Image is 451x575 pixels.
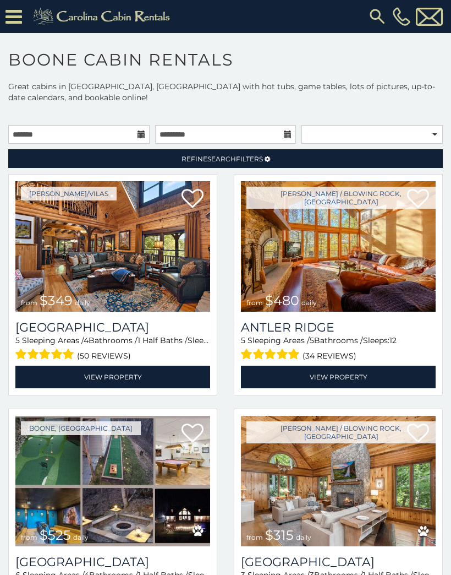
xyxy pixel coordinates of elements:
img: 1744141459_thumbnail.jpeg [15,416,210,546]
a: RefineSearchFilters [8,149,443,168]
span: 12 [389,335,397,345]
span: from [246,299,263,307]
img: 1714398021_thumbnail.jpeg [241,416,436,546]
img: 1714398500_thumbnail.jpeg [15,181,210,312]
span: 5 [310,335,314,345]
a: Antler Ridge [241,320,436,335]
img: search-regular.svg [367,7,387,26]
span: from [246,533,263,541]
h3: Chimney Island [241,555,436,569]
a: from $315 daily [241,416,436,546]
a: Add to favorites [182,188,204,211]
a: [PERSON_NAME] / Blowing Rock, [GEOGRAPHIC_DATA] [246,187,436,209]
a: Boone, [GEOGRAPHIC_DATA] [21,421,141,435]
span: 5 [15,335,20,345]
a: [PHONE_NUMBER] [390,7,413,26]
span: daily [296,533,311,541]
a: from $480 daily [241,181,436,312]
span: 4 [84,335,89,345]
span: $349 [40,292,73,308]
span: $315 [265,527,294,543]
span: (34 reviews) [302,349,356,363]
span: daily [301,299,317,307]
a: [GEOGRAPHIC_DATA] [241,555,436,569]
img: 1714397585_thumbnail.jpeg [241,181,436,312]
div: Sleeping Areas / Bathrooms / Sleeps: [241,335,436,363]
span: daily [75,299,90,307]
a: Add to favorites [182,422,204,446]
span: Search [207,155,236,163]
span: Refine Filters [182,155,263,163]
a: from $349 daily [15,181,210,312]
img: Khaki-logo.png [28,6,179,28]
a: from $525 daily [15,416,210,546]
span: 5 [241,335,245,345]
span: from [21,533,37,541]
span: $480 [265,292,299,308]
span: (50 reviews) [77,349,131,363]
div: Sleeping Areas / Bathrooms / Sleeps: [15,335,210,363]
span: $525 [40,527,71,543]
a: [GEOGRAPHIC_DATA] [15,555,210,569]
a: View Property [241,366,436,388]
h3: Diamond Creek Lodge [15,320,210,335]
a: [PERSON_NAME] / Blowing Rock, [GEOGRAPHIC_DATA] [246,421,436,443]
h3: Wildlife Manor [15,555,210,569]
span: daily [73,533,89,541]
a: View Property [15,366,210,388]
a: [GEOGRAPHIC_DATA] [15,320,210,335]
span: 1 Half Baths / [137,335,188,345]
a: [PERSON_NAME]/Vilas [21,187,117,200]
span: from [21,299,37,307]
